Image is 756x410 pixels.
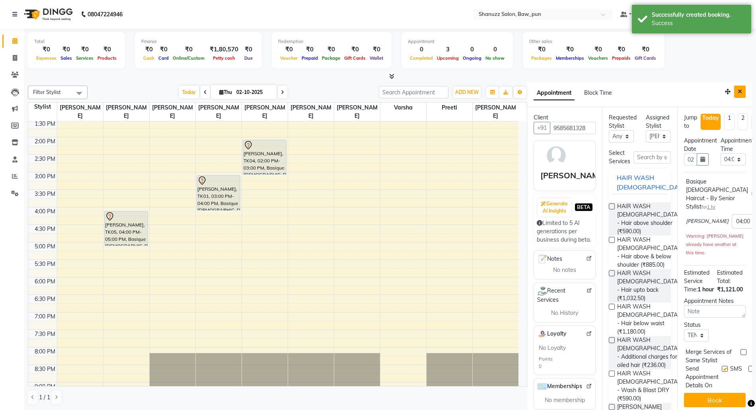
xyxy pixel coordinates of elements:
[684,393,746,407] button: Book
[243,140,286,174] div: [PERSON_NAME], TK04, 02:00 PM-03:00 PM, Basique [DEMOGRAPHIC_DATA] Haircut - By Senior Stylist
[539,344,566,352] span: No Loyalty
[242,103,288,121] span: [PERSON_NAME]
[34,45,58,54] div: ₹0
[586,45,610,54] div: ₹0
[217,89,234,95] span: Thu
[684,137,709,153] div: Appointment Date
[617,236,679,269] span: HAIR WASH [DEMOGRAPHIC_DATA] - Hair above & below shoulder (₹885.00)
[74,45,95,54] div: ₹0
[537,382,582,391] span: Memberships
[58,55,74,61] span: Sales
[278,45,300,54] div: ₹0
[57,103,103,121] span: [PERSON_NAME]
[34,55,58,61] span: Expenses
[368,55,385,61] span: Wallet
[211,55,237,61] span: Petty cash
[537,329,567,339] span: Loyalty
[453,87,481,98] button: ADD NEW
[28,103,57,111] div: Stylist
[408,55,435,61] span: Completed
[538,198,571,217] button: Generate AI Insights
[33,260,57,268] div: 5:30 PM
[342,55,368,61] span: Gift Cards
[633,151,671,164] input: Search by service name
[103,103,149,121] span: [PERSON_NAME]
[473,103,519,121] span: [PERSON_NAME]
[717,286,743,293] span: ₹1,121.00
[33,172,57,181] div: 3:00 PM
[617,173,689,192] div: HAIR WASH [DEMOGRAPHIC_DATA]
[33,207,57,216] div: 4:00 PM
[609,113,634,130] div: Requested Stylist
[633,55,658,61] span: Gift Cards
[150,103,195,121] span: [PERSON_NAME]
[242,45,255,54] div: ₹0
[20,3,75,25] img: logo
[234,86,274,98] input: 2025-10-02
[684,321,709,329] div: Status
[617,369,679,403] span: HAIR WASH [DEMOGRAPHIC_DATA] - Wash & Blast DRY (₹590.00)
[734,86,746,98] button: Close
[586,55,610,61] span: Vouchers
[537,219,592,244] div: Limited to 5 AI generations per business during beta.
[686,217,729,225] span: [PERSON_NAME]
[33,242,57,251] div: 5:00 PM
[455,89,479,95] span: ADD NEW
[171,55,207,61] span: Online/Custom
[334,103,380,121] span: [PERSON_NAME]
[33,365,57,373] div: 8:30 PM
[33,295,57,303] div: 6:30 PM
[617,269,679,303] span: HAIR WASH [DEMOGRAPHIC_DATA] - Hair upto back (₹1,032.50)
[539,363,542,370] div: 0
[34,38,119,45] div: Total
[105,211,148,246] div: [PERSON_NAME], TK05, 04:00 PM-05:00 PM, Basique [DEMOGRAPHIC_DATA] Haircut - By Senior Stylist
[435,45,461,54] div: 3
[529,38,658,45] div: Other sales
[529,55,554,61] span: Packages
[435,55,461,61] span: Upcoming
[33,348,57,356] div: 8:00 PM
[141,55,156,61] span: Cash
[342,45,368,54] div: ₹0
[698,286,714,293] span: 1 hour
[300,55,320,61] span: Prepaid
[278,38,385,45] div: Redemption
[461,45,483,54] div: 0
[707,204,715,210] span: 1 hr
[74,55,95,61] span: Services
[545,396,585,404] span: No membership
[686,365,719,390] span: Send Appointment Details On
[534,113,596,122] div: Client
[584,89,612,96] span: Block Time
[686,233,744,256] small: Warning: [PERSON_NAME] already have another at this time.
[684,297,746,305] div: Appointment Notes
[380,103,426,113] span: Varsha
[550,122,596,134] input: Search by Name/Mobile/Email/Code
[534,122,550,134] button: +91
[33,89,61,95] span: Filter Stylist
[684,269,709,293] span: Estimated Service Time:
[33,330,57,338] div: 7:30 PM
[610,45,633,54] div: ₹0
[33,190,57,198] div: 3:30 PM
[617,336,679,369] span: HAIR WASH [DEMOGRAPHIC_DATA] - Additional charges for oiled hair (₹236.00)
[551,309,578,317] span: No History
[278,55,300,61] span: Voucher
[617,202,679,236] span: HAIR WASH [DEMOGRAPHIC_DATA] - Hair above shoulder (₹590.00)
[320,45,342,54] div: ₹0
[545,144,568,167] img: avatar
[534,86,575,100] span: Appointment
[58,45,74,54] div: ₹0
[554,55,586,61] span: Memberships
[179,86,199,98] span: Today
[540,170,606,182] div: [PERSON_NAME]
[612,170,667,194] button: HAIR WASH [DEMOGRAPHIC_DATA]
[603,149,627,166] div: Select Services
[652,19,745,27] div: Success
[684,113,697,130] div: Jump to
[738,113,748,130] li: 2
[554,45,586,54] div: ₹0
[529,45,554,54] div: ₹0
[686,178,748,211] div: Basique [DEMOGRAPHIC_DATA] Haircut - By Senior Stylist
[427,103,472,113] span: Preeti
